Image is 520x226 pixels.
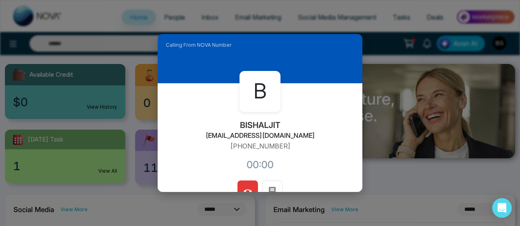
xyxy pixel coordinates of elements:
div: Open Intercom Messenger [492,198,512,218]
div: 00:00 [246,158,274,172]
span: Calling From NOVA Number [166,41,231,49]
h2: BISHALJIT [240,120,280,130]
p: [PHONE_NUMBER] [230,141,290,151]
span: B [253,76,267,107]
h2: [EMAIL_ADDRESS][DOMAIN_NAME] [206,132,315,139]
